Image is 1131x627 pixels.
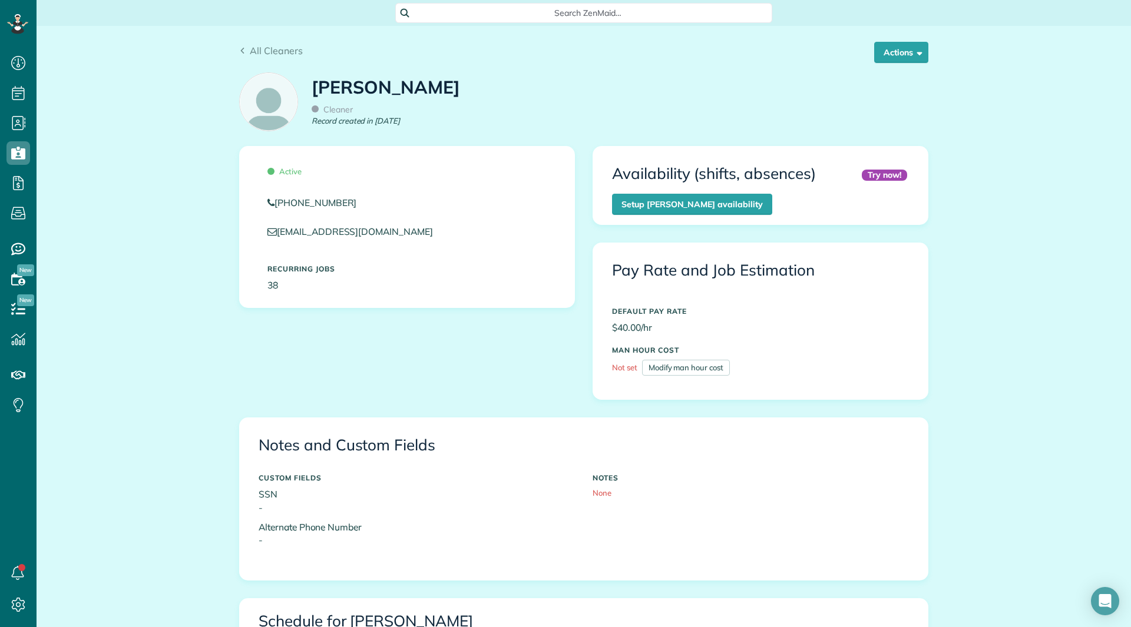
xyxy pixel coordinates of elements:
a: Modify man hour cost [642,360,730,376]
a: [PHONE_NUMBER] [267,196,547,210]
em: Record created in [DATE] [312,115,400,127]
h5: CUSTOM FIELDS [259,474,575,482]
span: New [17,294,34,306]
div: Open Intercom Messenger [1091,587,1119,615]
span: Active [267,167,302,176]
h1: [PERSON_NAME] [312,78,460,97]
h5: DEFAULT PAY RATE [612,307,909,315]
button: Actions [874,42,928,63]
p: $40.00/hr [612,321,909,334]
h3: Availability (shifts, absences) [612,165,816,183]
span: Not set [612,363,637,372]
h5: Recurring Jobs [267,265,547,273]
span: None [593,488,611,497]
p: Alternate Phone Number - [259,520,575,548]
a: [EMAIL_ADDRESS][DOMAIN_NAME] [267,225,444,237]
h5: MAN HOUR COST [612,346,909,354]
span: Cleaner [312,104,353,115]
h3: Notes and Custom Fields [259,437,909,454]
h3: Pay Rate and Job Estimation [612,262,909,279]
a: All Cleaners [239,44,303,58]
p: 38 [267,278,547,292]
div: Try now! [862,170,907,181]
h5: NOTES [593,474,909,482]
img: employee_icon-c2f8239691d896a72cdd9dc41cfb7b06f9d69bdd837a2ad469be8ff06ab05b5f.png [240,73,297,131]
p: SSN - [259,487,575,515]
span: New [17,264,34,276]
a: Setup [PERSON_NAME] availability [612,194,772,215]
span: All Cleaners [250,45,303,57]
